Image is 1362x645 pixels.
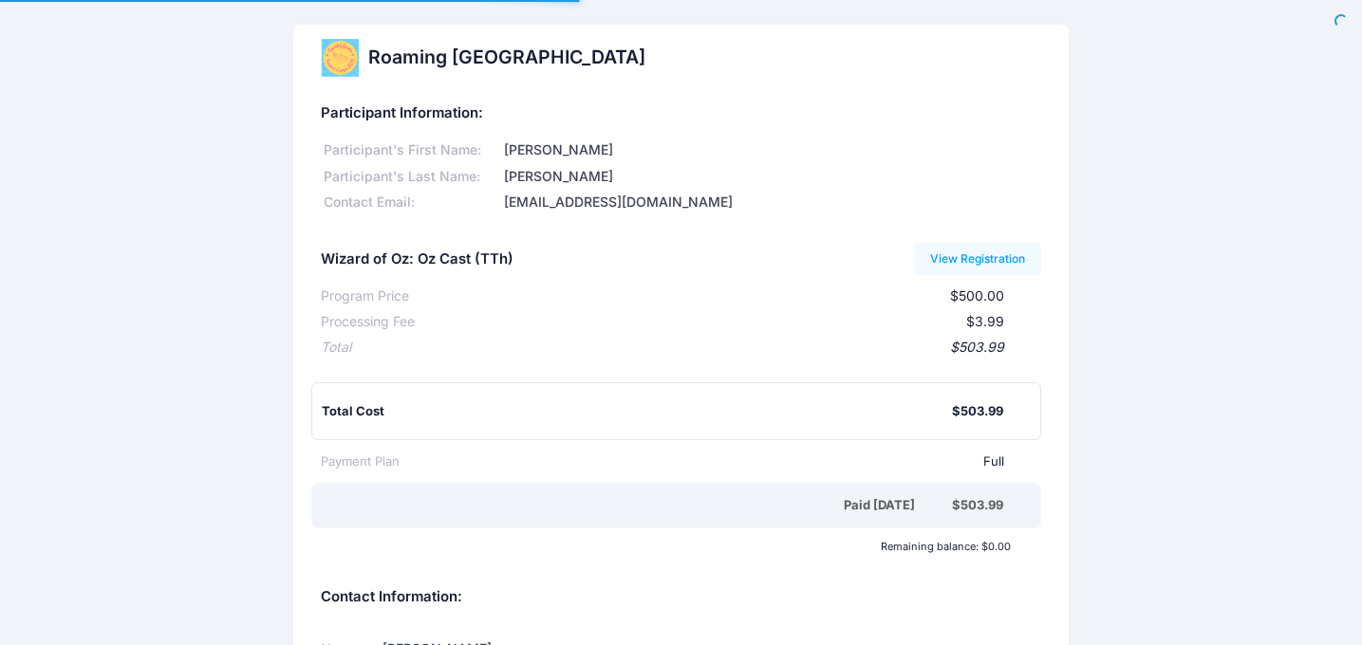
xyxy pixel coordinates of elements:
h2: Roaming [GEOGRAPHIC_DATA] [368,46,645,68]
div: [PERSON_NAME] [501,140,1041,160]
span: $500.00 [950,287,1004,304]
div: Participant's First Name: [321,140,501,160]
h5: Wizard of Oz: Oz Cast (TTh) [321,251,513,268]
div: Participant's Last Name: [321,167,501,187]
div: $503.99 [952,402,1003,421]
div: [PERSON_NAME] [501,167,1041,187]
h5: Participant Information: [321,105,1041,122]
div: $503.99 [952,496,1003,515]
div: Program Price [321,286,409,306]
div: Full [400,452,1004,471]
div: $3.99 [415,312,1004,332]
div: Contact Email: [321,193,501,212]
div: $503.99 [351,338,1004,358]
div: Total Cost [322,402,952,421]
div: Paid [DATE] [325,496,952,515]
div: Processing Fee [321,312,415,332]
div: Payment Plan [321,452,400,471]
h5: Contact Information: [321,589,1041,606]
a: View Registration [914,243,1042,275]
div: [EMAIL_ADDRESS][DOMAIN_NAME] [501,193,1041,212]
div: Remaining balance: $0.00 [311,541,1019,552]
div: Total [321,338,351,358]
